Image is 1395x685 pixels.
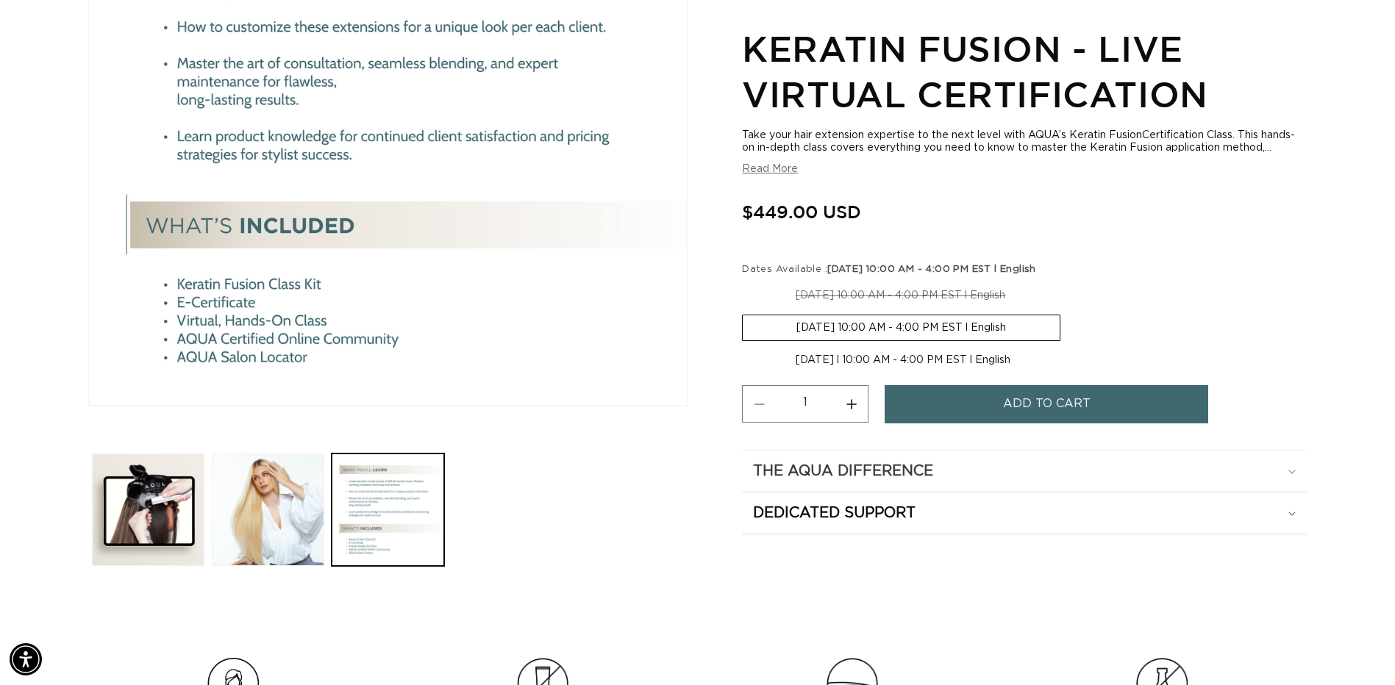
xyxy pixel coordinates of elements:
[10,643,42,675] div: Accessibility Menu
[742,283,1059,308] label: [DATE] 10:00 AM - 4:00 PM EST l English
[92,453,204,566] button: Load image 1 in gallery view
[1321,614,1395,685] iframe: Chat Widget
[753,462,933,481] h2: The Aqua Difference
[212,453,324,566] button: Load image 2 in gallery view
[742,198,861,226] span: $449.00 USD
[753,503,916,523] h2: Dedicated Support
[742,26,1307,118] h1: Keratin Fusion - Live Virtual Certification
[332,453,444,566] button: Load image 3 in gallery view
[742,348,1064,373] label: [DATE] l 10:00 AM - 4:00 PM EST l English
[742,262,1037,277] legend: Dates Available :
[1003,385,1091,423] span: Add to cart
[742,163,798,176] button: Read More
[742,492,1307,534] summary: Dedicated Support
[742,129,1307,154] div: Take your hair extension expertise to the next level with AQUA’s Keratin FusionCertification Clas...
[742,451,1307,492] summary: The Aqua Difference
[742,315,1060,341] label: [DATE] 10:00 AM - 4:00 PM EST l English
[885,385,1208,423] button: Add to cart
[827,265,1036,274] span: [DATE] 10:00 AM - 4:00 PM EST l English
